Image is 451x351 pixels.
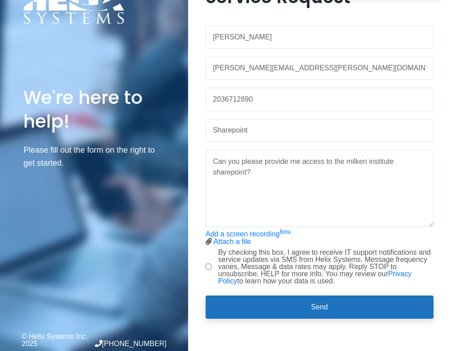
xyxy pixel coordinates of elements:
[21,333,94,347] div: © Helix Systems Inc. 2025
[206,57,433,80] input: Work Email
[218,270,412,285] a: Privacy Policy
[206,119,433,142] input: Subject
[218,249,433,285] label: By checking this box, I agree to receive IT support notifications and service updates via SMS fro...
[23,86,164,133] h1: We're here to help!
[94,340,167,347] div: [PHONE_NUMBER]
[206,230,291,238] a: Add a screen recordingBeta
[206,88,433,111] input: Phone Number
[206,295,433,319] button: Send
[23,144,164,170] p: Please fill out the form on the right to get started.
[206,26,433,49] input: Name
[279,229,291,235] sup: Beta
[214,238,251,245] a: Attach a file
